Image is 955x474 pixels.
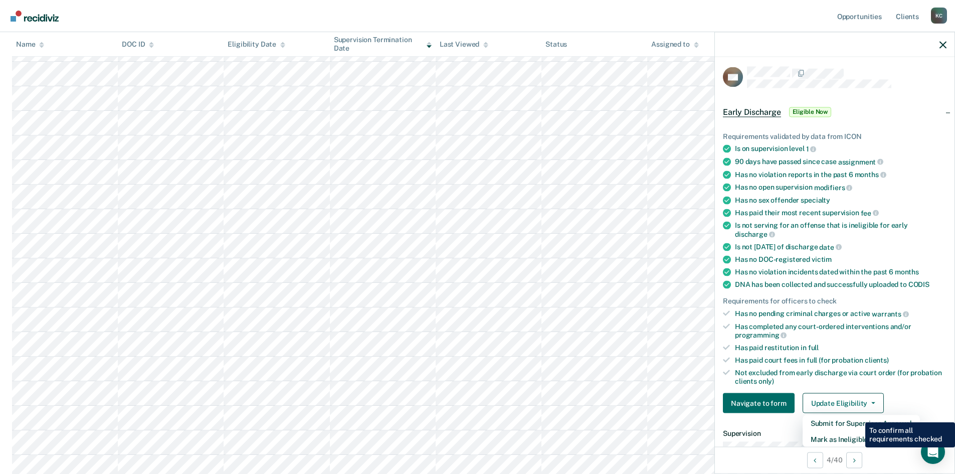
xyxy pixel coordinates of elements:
[735,242,946,251] div: Is not [DATE] of discharge
[715,446,954,473] div: 4 / 40
[545,40,567,49] div: Status
[735,356,946,364] div: Has paid court fees in full (for probation
[723,393,799,413] a: Navigate to form link
[812,255,832,263] span: victim
[803,415,920,431] button: Submit for Supervisor Approval
[735,344,946,352] div: Has paid restitution in
[16,40,44,49] div: Name
[723,107,781,117] span: Early Discharge
[651,40,698,49] div: Assigned to
[814,183,853,191] span: modifiers
[872,309,909,318] span: warrants
[735,144,946,153] div: Is on supervision level
[865,356,889,364] span: clients)
[723,393,795,413] button: Navigate to form
[838,157,883,166] span: assignment
[723,297,946,305] div: Requirements for officers to check
[735,331,787,339] span: programming
[735,322,946,339] div: Has completed any court-ordered interventions and/or
[735,280,946,289] div: DNA has been collected and successfully uploaded to
[334,36,432,53] div: Supervision Termination Date
[715,96,954,128] div: Early DischargeEligible Now
[735,183,946,192] div: Has no open supervision
[803,393,884,413] button: Update Eligibility
[807,452,823,468] button: Previous Opportunity
[735,255,946,264] div: Has no DOC-registered
[122,40,154,49] div: DOC ID
[808,344,819,352] span: full
[895,268,919,276] span: months
[735,170,946,179] div: Has no violation reports in the past 6
[735,221,946,238] div: Is not serving for an offense that is ineligible for early
[723,132,946,140] div: Requirements validated by data from ICON
[723,429,946,438] dt: Supervision
[855,171,886,179] span: months
[735,368,946,385] div: Not excluded from early discharge via court order (for probation clients
[846,452,862,468] button: Next Opportunity
[11,11,59,22] img: Recidiviz
[806,145,817,153] span: 1
[861,209,879,217] span: fee
[801,196,830,204] span: specialty
[908,280,929,288] span: CODIS
[735,208,946,217] div: Has paid their most recent supervision
[735,157,946,166] div: 90 days have passed since case
[819,243,841,251] span: date
[803,431,920,447] button: Mark as Ineligible
[228,40,285,49] div: Eligibility Date
[735,196,946,204] div: Has no sex offender
[921,440,945,464] div: Open Intercom Messenger
[440,40,488,49] div: Last Viewed
[735,309,946,319] div: Has no pending criminal charges or active
[931,8,947,24] button: Profile dropdown button
[735,268,946,276] div: Has no violation incidents dated within the past 6
[758,377,774,385] span: only)
[789,107,832,117] span: Eligible Now
[931,8,947,24] div: K C
[735,230,775,238] span: discharge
